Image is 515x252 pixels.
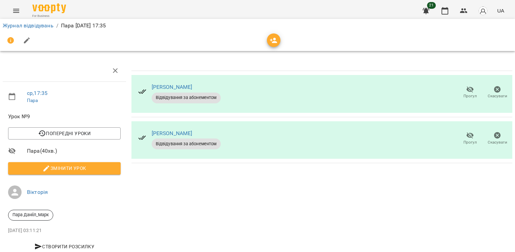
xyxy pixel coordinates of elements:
[478,6,488,16] img: avatar_s.png
[56,22,58,30] li: /
[11,243,118,251] span: Створити розсилку
[3,22,512,30] nav: breadcrumb
[463,93,477,99] span: Прогул
[27,189,48,195] a: Вікторія
[8,212,53,218] span: Пара Даніїл_Марк
[427,2,436,9] span: 21
[152,130,192,136] a: [PERSON_NAME]
[484,83,511,102] button: Скасувати
[456,129,484,148] button: Прогул
[8,3,24,19] button: Menu
[32,3,66,13] img: Voopty Logo
[494,4,507,17] button: UA
[32,14,66,18] span: For Business
[61,22,106,30] p: Пара [DATE] 17:35
[497,7,504,14] span: UA
[484,129,511,148] button: Скасувати
[463,140,477,145] span: Прогул
[152,141,221,147] span: Відвідування за абонементом
[456,83,484,102] button: Прогул
[8,112,121,121] span: Урок №9
[13,129,115,137] span: Попередні уроки
[488,140,507,145] span: Скасувати
[8,227,121,234] p: [DATE] 03:11:21
[152,95,221,101] span: Відвідування за абонементом
[27,147,121,155] span: Пара ( 40 хв. )
[8,210,53,221] div: Пара Даніїл_Марк
[27,90,48,96] a: ср , 17:35
[13,164,115,172] span: Змінити урок
[488,93,507,99] span: Скасувати
[3,22,54,29] a: Журнал відвідувань
[8,127,121,140] button: Попередні уроки
[152,84,192,90] a: [PERSON_NAME]
[8,162,121,174] button: Змінити урок
[27,98,38,103] a: Пара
